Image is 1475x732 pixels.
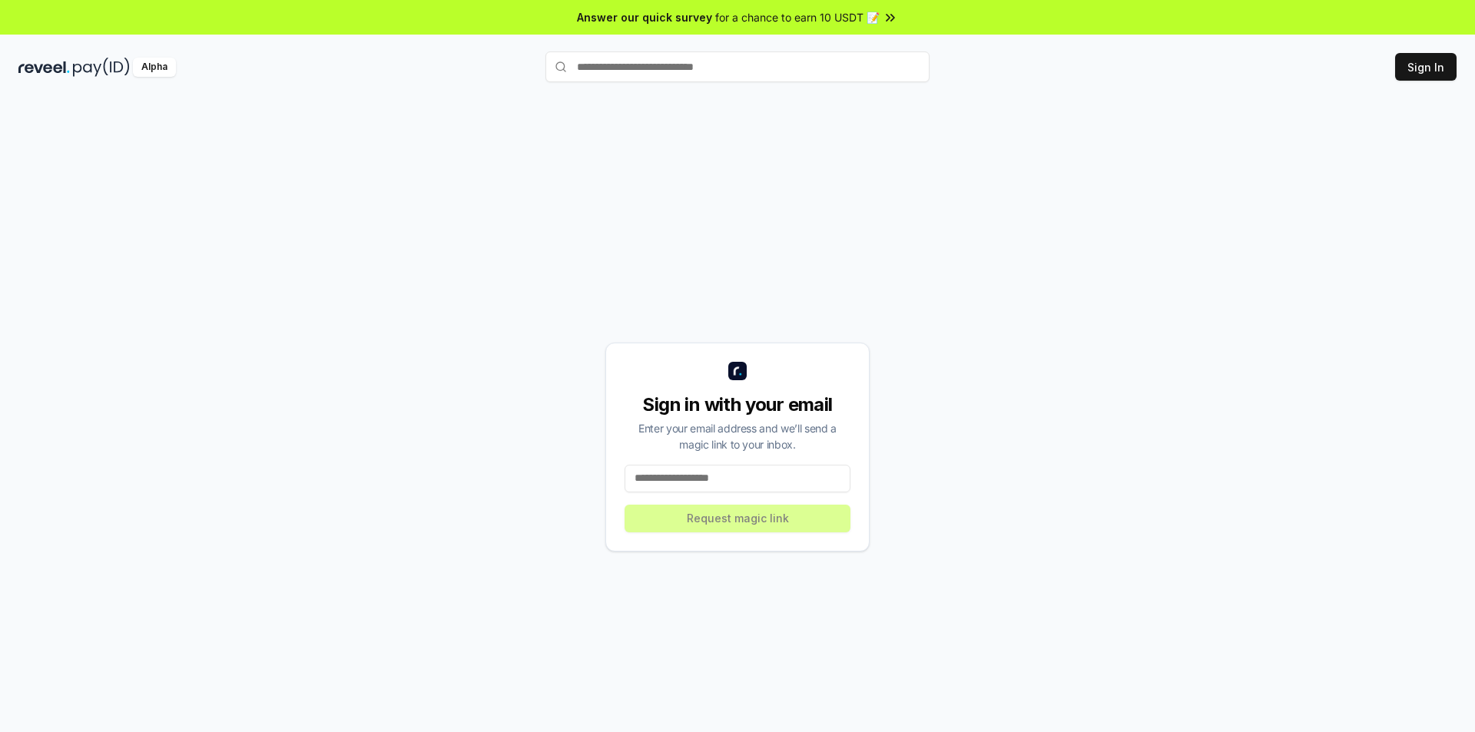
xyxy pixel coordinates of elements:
[625,420,850,452] div: Enter your email address and we’ll send a magic link to your inbox.
[133,58,176,77] div: Alpha
[728,362,747,380] img: logo_small
[625,392,850,417] div: Sign in with your email
[1395,53,1457,81] button: Sign In
[73,58,130,77] img: pay_id
[715,9,880,25] span: for a chance to earn 10 USDT 📝
[577,9,712,25] span: Answer our quick survey
[18,58,70,77] img: reveel_dark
